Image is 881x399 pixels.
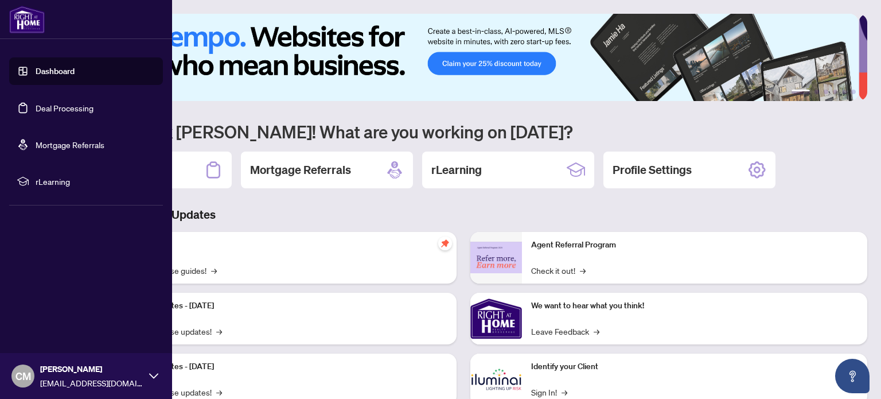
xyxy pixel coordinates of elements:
button: Open asap [835,359,870,393]
h3: Brokerage & Industry Updates [60,207,867,223]
button: 3 [824,90,828,94]
img: logo [9,6,45,33]
span: [PERSON_NAME] [40,363,143,375]
p: Identify your Client [531,361,858,373]
img: Agent Referral Program [470,242,522,273]
p: Agent Referral Program [531,239,858,251]
a: Mortgage Referrals [36,140,104,150]
img: Slide 0 [60,14,859,101]
button: 2 [814,90,819,94]
a: Deal Processing [36,103,93,113]
span: → [216,325,222,338]
span: → [594,325,599,338]
p: Self-Help [120,239,447,251]
span: → [211,264,217,277]
span: [EMAIL_ADDRESS][DOMAIN_NAME] [40,377,143,389]
span: rLearning [36,175,155,188]
span: → [580,264,586,277]
span: → [216,386,222,398]
span: CM [15,368,31,384]
h2: Profile Settings [613,162,692,178]
span: pushpin [438,237,452,250]
button: 4 [833,90,837,94]
h2: rLearning [431,162,482,178]
p: We want to hear what you think! [531,300,858,312]
p: Platform Updates - [DATE] [120,300,447,312]
button: 1 [792,90,810,94]
h1: Welcome back [PERSON_NAME]! What are you working on [DATE]? [60,121,867,142]
button: 6 [851,90,856,94]
button: 5 [842,90,847,94]
a: Check it out!→ [531,264,586,277]
span: → [562,386,567,398]
img: We want to hear what you think! [470,293,522,344]
a: Leave Feedback→ [531,325,599,338]
h2: Mortgage Referrals [250,162,351,178]
p: Platform Updates - [DATE] [120,361,447,373]
a: Dashboard [36,66,75,76]
a: Sign In!→ [531,386,567,398]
